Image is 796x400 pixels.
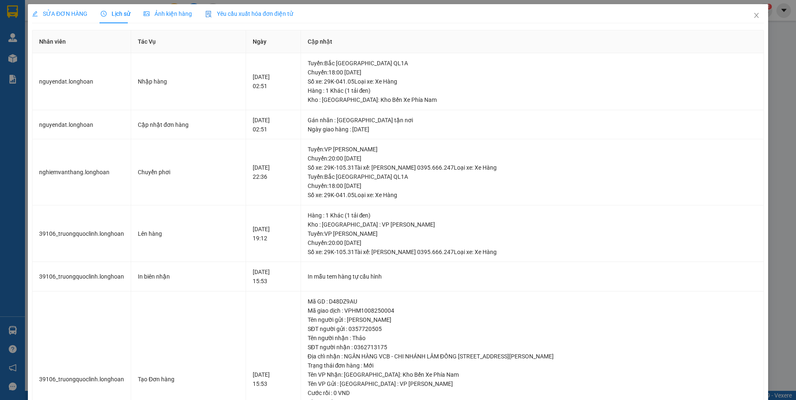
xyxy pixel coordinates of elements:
div: Tên người gửi : [PERSON_NAME] [308,315,757,324]
strong: CSKH: [23,18,44,25]
div: [DATE] 19:12 [253,225,294,243]
th: Cập nhật [301,30,764,53]
span: Ảnh kiện hàng [144,10,192,17]
div: Tạo Đơn hàng [138,375,239,384]
strong: PHIẾU DÁN LÊN HÀNG [55,4,165,15]
div: Địa chỉ nhận : NGÂN HÀNG VCB - CHI NHÁNH LÂM ĐỒNG [STREET_ADDRESS][PERSON_NAME] [308,352,757,361]
div: Tên người nhận : Thảo [308,333,757,343]
div: Lên hàng [138,229,239,238]
td: 39106_truongquoclinh.longhoan [32,262,131,291]
span: Lịch sử [101,10,130,17]
div: Nhập hàng [138,77,239,86]
div: In biên nhận [138,272,239,281]
th: Nhân viên [32,30,131,53]
div: Tuyến : Bắc [GEOGRAPHIC_DATA] QL1A Chuyến: 18:00 [DATE] Số xe: 29K-041.05 Loại xe: Xe Hàng [308,59,757,86]
div: Tuyến : VP [PERSON_NAME] Chuyến: 20:00 [DATE] Số xe: 29K-105.31 Tài xế: [PERSON_NAME] 0395.666.24... [308,145,757,172]
div: Trạng thái đơn hàng : Mới [308,361,757,370]
span: SỬA ĐƠN HÀNG [32,10,87,17]
div: Hàng : 1 Khác (1 tải đen) [308,86,757,95]
div: Hàng : 1 Khác (1 tải đen) [308,211,757,220]
div: Mã GD : D48DZ9AU [308,297,757,306]
div: SĐT người nhận : 0362713175 [308,343,757,352]
div: In mẫu tem hàng tự cấu hình [308,272,757,281]
td: 39106_truongquoclinh.longhoan [32,205,131,262]
div: SĐT người gửi : 0357720505 [308,324,757,333]
div: Kho : [GEOGRAPHIC_DATA]: Kho Bến Xe Phía Nam [308,95,757,104]
div: [DATE] 15:53 [253,267,294,286]
div: Tuyến : Bắc [GEOGRAPHIC_DATA] QL1A Chuyến: 18:00 [DATE] Số xe: 29K-041.05 Loại xe: Xe Hàng [308,172,757,200]
td: nghiemvanthang.longhoan [32,139,131,205]
th: Ngày [246,30,301,53]
span: clock-circle [101,11,107,17]
div: Tuyến : VP [PERSON_NAME] Chuyến: 20:00 [DATE] Số xe: 29K-105.31 Tài xế: [PERSON_NAME] 0395.666.24... [308,229,757,257]
div: [DATE] 15:53 [253,370,294,388]
div: Chuyển phơi [138,168,239,177]
div: [DATE] 02:51 [253,116,294,134]
img: icon [205,11,212,17]
span: edit [32,11,38,17]
th: Tác Vụ [131,30,246,53]
td: nguyendat.longhoan [32,53,131,110]
td: nguyendat.longhoan [32,110,131,140]
span: Yêu cầu xuất hóa đơn điện tử [205,10,293,17]
span: 08:20:16 [DATE] [3,57,52,64]
span: Mã đơn: VPHM1408250001 [3,44,129,56]
span: [PHONE_NUMBER] [3,18,63,32]
div: Cước rồi : 0 VND [308,388,757,398]
span: CÔNG TY TNHH CHUYỂN PHÁT NHANH BẢO AN [72,18,153,33]
div: [DATE] 02:51 [253,72,294,91]
div: Ngày giao hàng : [DATE] [308,125,757,134]
div: Mã giao dịch : VPHM1008250004 [308,306,757,315]
div: Kho : [GEOGRAPHIC_DATA] : VP [PERSON_NAME] [308,220,757,229]
div: Cập nhật đơn hàng [138,120,239,129]
div: Tên VP Nhận: [GEOGRAPHIC_DATA]: Kho Bến Xe Phía Nam [308,370,757,379]
div: [DATE] 22:36 [253,163,294,181]
div: Tên VP Gửi : [GEOGRAPHIC_DATA] : VP [PERSON_NAME] [308,379,757,388]
span: picture [144,11,149,17]
span: close [753,12,760,19]
div: Gán nhãn : [GEOGRAPHIC_DATA] tận nơi [308,116,757,125]
button: Close [745,4,768,27]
